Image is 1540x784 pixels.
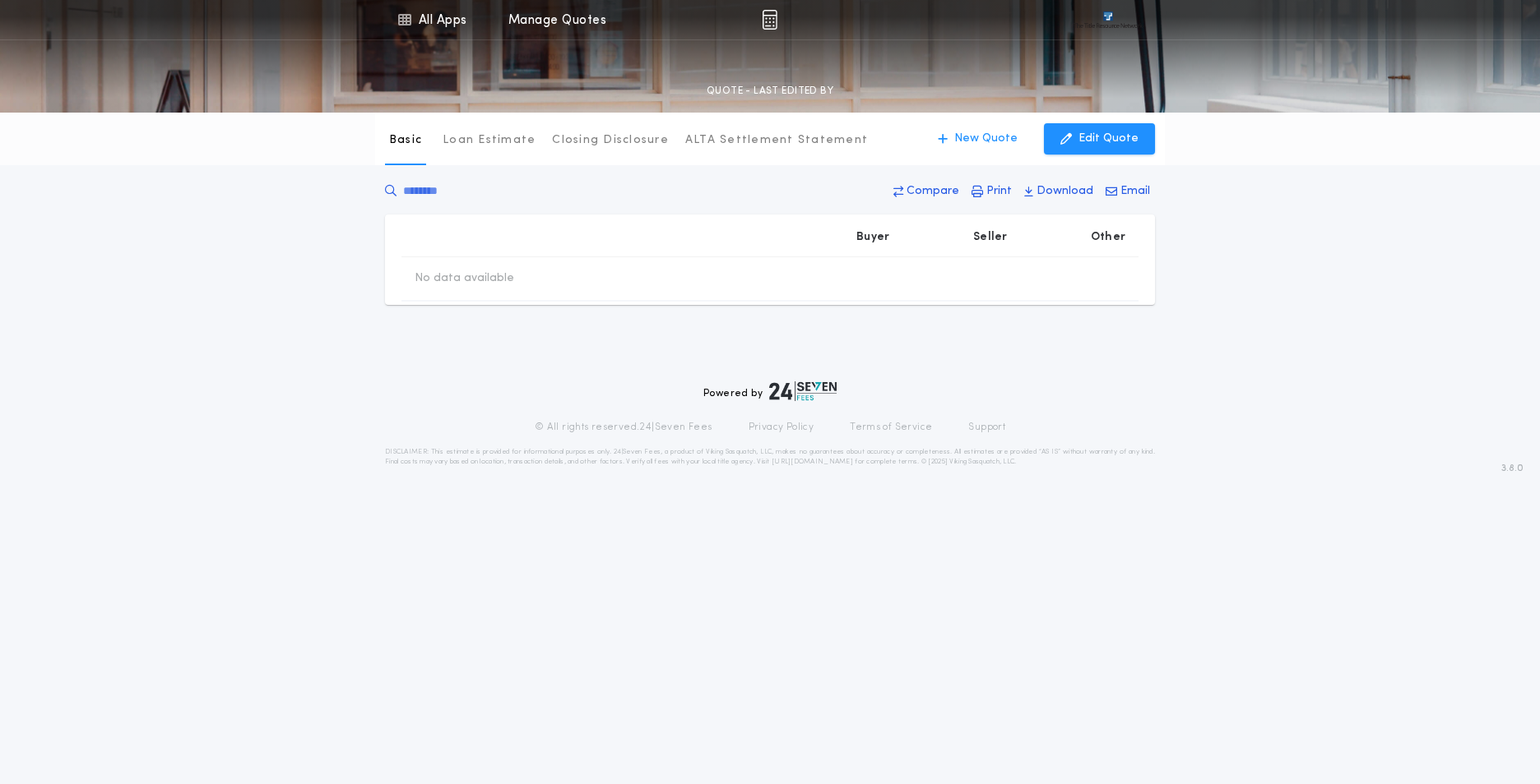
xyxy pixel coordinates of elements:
p: © All rights reserved. 24|Seven Fees [535,421,712,434]
p: Email [1120,183,1150,200]
p: Buyer [856,229,889,246]
button: Compare [888,177,964,206]
p: Compare [907,183,959,200]
p: Basic [389,132,422,149]
p: Edit Quote [1078,131,1139,147]
button: New Quote [921,123,1034,154]
button: Edit Quote [1044,123,1155,154]
p: Loan Estimate [443,132,536,149]
a: Support [968,421,1005,434]
img: img [762,10,777,30]
div: Powered by [703,381,837,401]
img: vs-icon [1074,12,1143,28]
button: Email [1101,177,1155,206]
p: ALTA Settlement Statement [685,132,868,149]
a: [URL][DOMAIN_NAME] [772,459,853,465]
button: Print [967,177,1017,206]
a: Terms of Service [850,421,932,434]
p: Closing Disclosure [552,132,669,149]
img: logo [769,381,837,401]
p: Other [1091,229,1125,246]
a: Privacy Policy [749,421,814,434]
p: Print [986,183,1012,200]
button: Download [1019,177,1098,206]
td: No data available [401,257,527,300]
p: Seller [973,229,1008,246]
p: New Quote [954,131,1018,147]
p: DISCLAIMER: This estimate is provided for informational purposes only. 24|Seven Fees, a product o... [385,447,1155,467]
span: 3.8.0 [1501,461,1524,476]
p: Download [1037,183,1093,200]
p: QUOTE - LAST EDITED BY [707,83,833,99]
